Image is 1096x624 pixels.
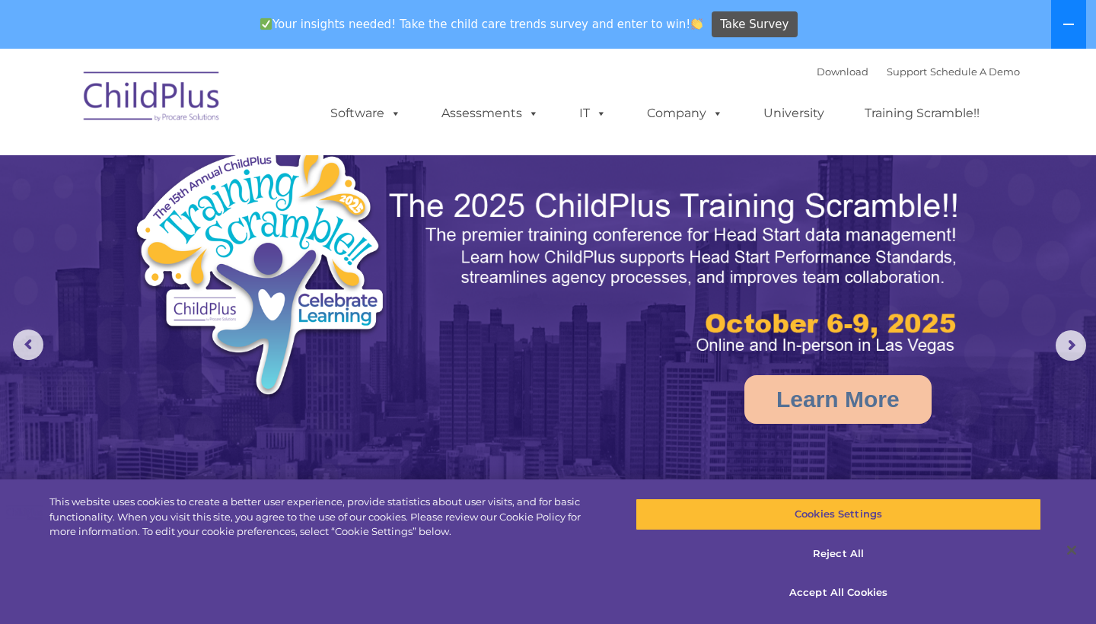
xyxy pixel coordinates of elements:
[1055,533,1088,567] button: Close
[212,100,258,112] span: Last name
[632,98,738,129] a: Company
[260,18,272,30] img: ✅
[930,65,1020,78] a: Schedule A Demo
[817,65,868,78] a: Download
[748,98,840,129] a: University
[720,11,789,38] span: Take Survey
[76,61,228,137] img: ChildPlus by Procare Solutions
[712,11,798,38] a: Take Survey
[817,65,1020,78] font: |
[49,495,603,540] div: This website uses cookies to create a better user experience, provide statistics about user visit...
[636,498,1041,530] button: Cookies Settings
[636,538,1041,570] button: Reject All
[212,163,276,174] span: Phone number
[636,577,1041,609] button: Accept All Cookies
[849,98,995,129] a: Training Scramble!!
[564,98,622,129] a: IT
[691,18,703,30] img: 👏
[744,375,932,424] a: Learn More
[887,65,927,78] a: Support
[426,98,554,129] a: Assessments
[315,98,416,129] a: Software
[253,10,709,40] span: Your insights needed! Take the child care trends survey and enter to win!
